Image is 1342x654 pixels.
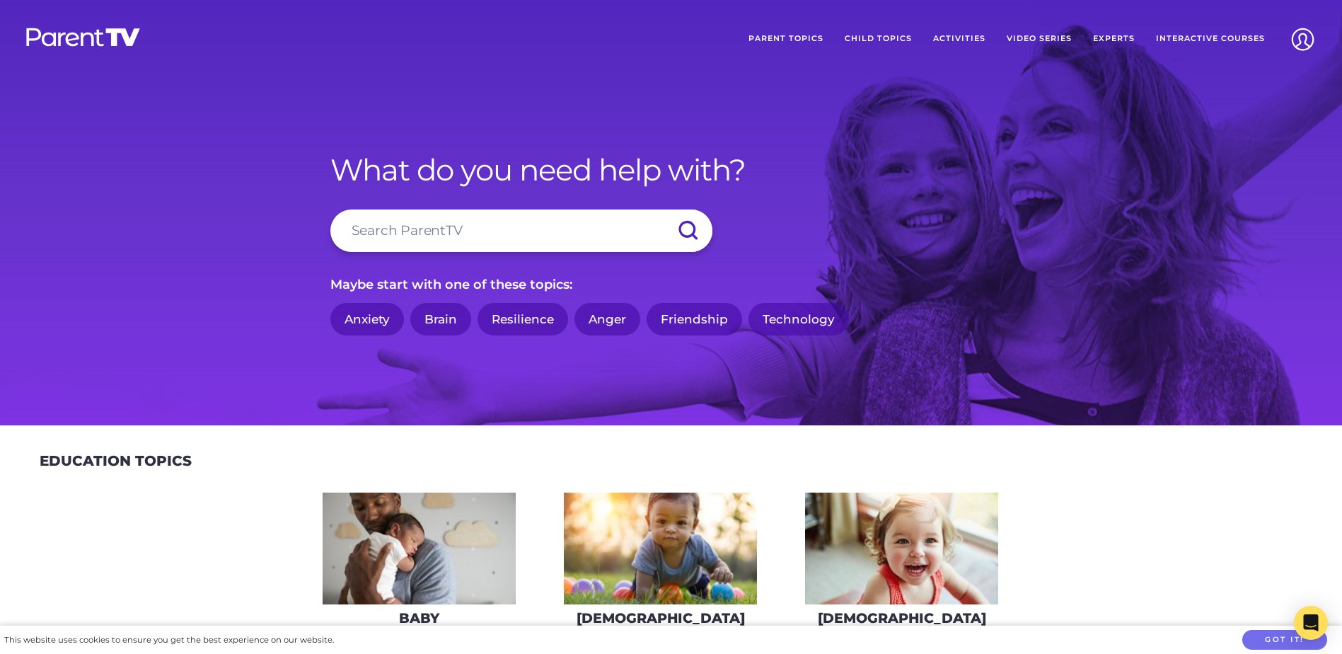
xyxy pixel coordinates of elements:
[1294,606,1328,640] div: Open Intercom Messenger
[4,633,334,648] div: This website uses cookies to ensure you get the best experience on our website.
[577,610,745,626] h3: [DEMOGRAPHIC_DATA]
[478,303,568,336] a: Resilience
[663,210,712,252] input: Submit
[25,27,141,47] img: parenttv-logo-white.4c85aaf.svg
[804,492,999,637] a: [DEMOGRAPHIC_DATA]
[805,493,998,605] img: iStock-678589610_super-275x160.jpg
[410,303,471,336] a: Brain
[818,610,986,626] h3: [DEMOGRAPHIC_DATA]
[1285,21,1321,57] img: Account
[574,303,640,336] a: Anger
[1145,21,1276,57] a: Interactive Courses
[563,492,758,637] a: [DEMOGRAPHIC_DATA]
[834,21,922,57] a: Child Topics
[399,610,439,626] h3: Baby
[1242,630,1327,650] button: Got it!
[330,273,1012,296] p: Maybe start with one of these topics:
[322,492,516,637] a: Baby
[330,152,1012,188] h1: What do you need help with?
[1082,21,1145,57] a: Experts
[647,303,742,336] a: Friendship
[748,303,849,336] a: Technology
[40,452,192,469] h2: Education Topics
[330,210,712,252] input: Search ParentTV
[323,493,516,605] img: AdobeStock_144860523-275x160.jpeg
[330,303,404,336] a: Anxiety
[996,21,1082,57] a: Video Series
[738,21,834,57] a: Parent Topics
[922,21,996,57] a: Activities
[564,493,757,605] img: iStock-620709410-275x160.jpg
